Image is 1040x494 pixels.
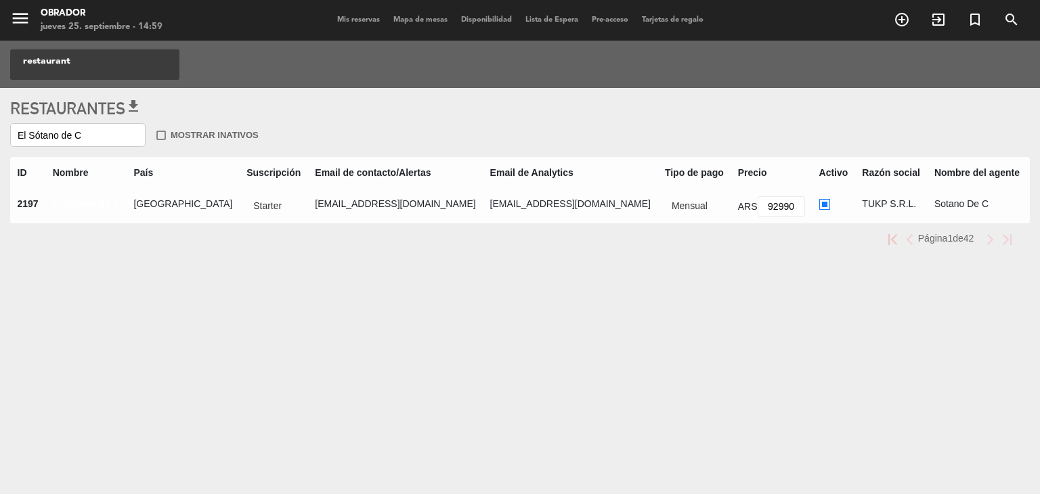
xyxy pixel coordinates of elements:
td: [GEOGRAPHIC_DATA] [127,188,240,223]
th: Nombre [45,158,127,188]
th: Email de contacto/Alertas [308,158,483,188]
span: ARS [738,201,758,212]
img: prev.png [905,234,914,245]
span: get_app [125,98,142,114]
span: Mostrar inativos [171,128,259,142]
span: Tarjetas de regalo [635,16,710,24]
span: Pre-acceso [585,16,635,24]
div: jueves 25. septiembre - 14:59 [41,20,162,34]
th: Suscripción [240,158,308,188]
span: Lista de Espera [519,16,585,24]
span: Mapa de mesas [387,16,454,24]
td: [EMAIL_ADDRESS][DOMAIN_NAME] [483,188,657,223]
span: 42 [963,233,974,244]
a: El Sótano de C [53,198,120,209]
th: Email de Analytics [483,158,657,188]
span: Mis reservas [330,16,387,24]
th: Nombre del agente [927,158,1026,188]
h3: Restaurantes [10,98,1030,118]
i: search [1003,12,1020,28]
span: Disponibilidad [454,16,519,24]
img: first.png [888,234,897,245]
td: TUKP S.R.L. [855,188,928,223]
div: Obrador [41,7,162,20]
td: Sotano De C [927,188,1026,223]
pagination-template: Página de [884,233,1016,244]
img: last.png [1003,234,1012,245]
th: Precio [731,158,812,188]
th: Razón social [855,158,928,188]
th: ID [10,158,45,188]
td: [EMAIL_ADDRESS][DOMAIN_NAME] [308,188,483,223]
span: restaurant [23,53,70,69]
i: turned_in_not [967,12,983,28]
th: 2197 [10,188,45,223]
img: next.png [986,234,995,245]
span: 1 [947,233,953,244]
th: Activo [812,158,855,188]
span: check_box_outline_blank [155,129,167,141]
th: Tipo de pago [657,158,731,188]
button: menu [10,8,30,33]
i: menu [10,8,30,28]
th: País [127,158,240,188]
i: exit_to_app [930,12,947,28]
input: Buscar por nombre [10,123,146,147]
i: add_circle_outline [894,12,910,28]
